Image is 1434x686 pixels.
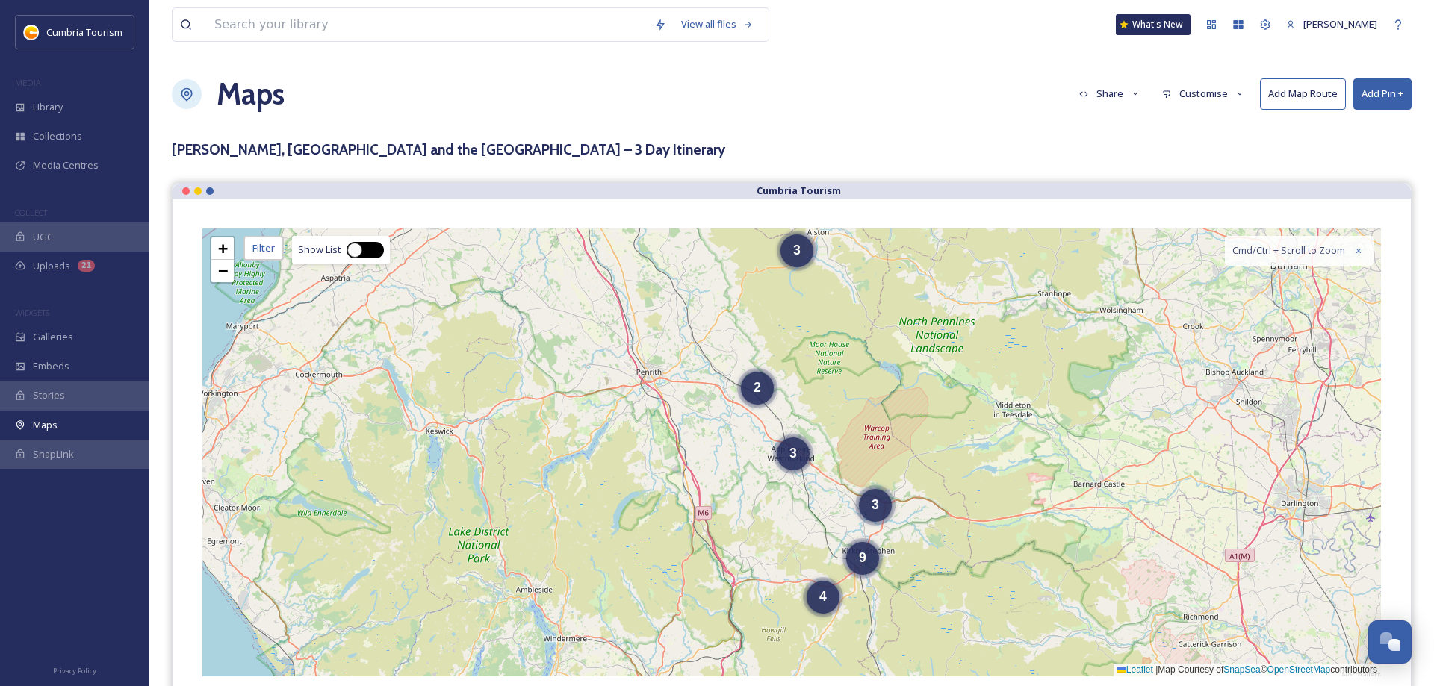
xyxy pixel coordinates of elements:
span: Stories [33,388,65,402]
span: Cmd/Ctrl + Scroll to Zoom [1232,243,1345,258]
a: SnapSea [1223,664,1260,675]
span: Uploads [33,259,70,273]
span: SnapLink [33,447,74,461]
span: Privacy Policy [53,666,96,676]
span: + [218,239,228,258]
a: Zoom out [211,260,234,282]
span: 3 [789,446,797,461]
span: MEDIA [15,77,41,88]
span: 4 [819,589,827,604]
span: Media Centres [33,158,99,172]
span: | [1155,664,1158,675]
a: Maps [217,72,285,116]
span: Collections [33,129,82,143]
span: 3 [793,243,801,258]
a: Zoom in [211,237,234,260]
span: Library [33,100,63,114]
span: − [218,261,228,280]
div: 21 [78,260,95,272]
div: 2 [741,372,774,405]
span: WIDGETS [15,307,49,318]
button: Customise [1155,79,1253,108]
img: images.jpg [24,25,39,40]
span: Embeds [33,359,69,373]
span: 9 [859,550,866,565]
div: Map Courtesy of © contributors [1114,664,1381,676]
a: Leaflet [1117,664,1153,675]
a: What's New [1116,14,1191,35]
span: 3 [872,497,879,512]
button: Open Chat [1368,620,1412,664]
h3: [PERSON_NAME], [GEOGRAPHIC_DATA] and the [GEOGRAPHIC_DATA] – 3 Day Itinerary [172,139,725,160]
button: Share [1072,79,1148,108]
div: Filter [243,236,284,261]
span: Maps [33,418,58,432]
div: 4 [807,581,839,614]
span: [PERSON_NAME] [1303,17,1377,31]
span: Galleries [33,330,73,344]
a: [PERSON_NAME] [1279,10,1385,39]
div: 3 [859,489,892,522]
div: 3 [777,437,810,470]
div: 3 [780,234,813,267]
a: OpenStreetMap [1267,664,1331,675]
span: Cumbria Tourism [46,25,122,39]
a: View all files [674,10,761,39]
span: UGC [33,230,53,244]
button: Add Pin + [1353,78,1412,109]
span: COLLECT [15,207,47,218]
span: 2 [754,380,761,395]
span: Show List [298,243,341,257]
button: Add Map Route [1260,78,1346,109]
div: 9 [846,542,879,575]
strong: Cumbria Tourism [757,184,841,197]
input: Search your library [207,8,647,41]
a: Privacy Policy [53,661,96,679]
